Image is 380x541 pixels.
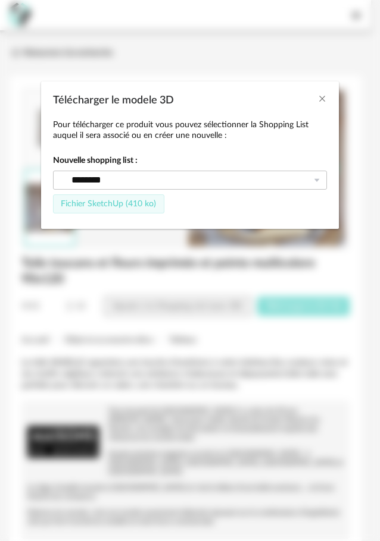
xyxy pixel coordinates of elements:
[317,93,327,106] button: Close
[53,194,164,213] button: Fichier SketchUp (410 ko)
[61,200,156,208] span: Fichier SketchUp (410 ko)
[53,119,327,141] p: Pour télécharger ce produit vous pouvez sélectionner la Shopping List auquel il sera associé ou e...
[41,81,339,229] div: Télécharger le modele 3D
[53,95,174,106] span: Télécharger le modele 3D
[53,155,327,166] strong: Nouvelle shopping list :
